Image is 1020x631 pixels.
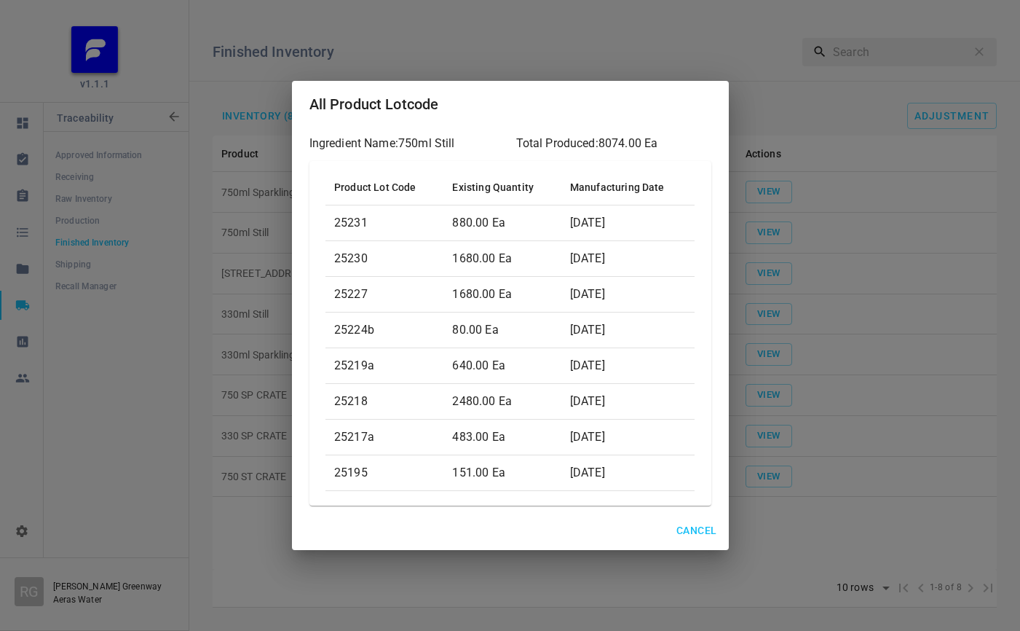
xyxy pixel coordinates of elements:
p: 640.00 Ea [452,357,552,375]
h6: Total Produced: 8074.00 Ea [516,133,711,154]
span: Cancel [676,522,716,540]
h2: All Product Lotcode [309,93,711,116]
button: Cancel [671,517,722,544]
th: Existing Quantity [443,170,561,205]
p: 80.00 Ea [452,321,552,339]
p: 1680.00 Ea [452,250,552,267]
p: 25218 [334,393,435,410]
p: 25195 [334,464,435,482]
p: 25230 [334,250,435,267]
h6: Ingredient Name: 750ml Still [309,133,505,154]
p: [DATE] [570,250,686,267]
p: [DATE] [570,428,686,446]
p: [DATE] [570,393,686,410]
p: 25224b [334,321,435,339]
p: 2480.00 Ea [452,393,552,410]
p: [DATE] [570,321,686,339]
p: [DATE] [570,214,686,232]
p: 25219a [334,357,435,375]
p: 25231 [334,214,435,232]
p: 483.00 Ea [452,428,552,446]
p: 880.00 Ea [452,214,552,232]
p: 25217a [334,428,435,446]
p: [DATE] [570,464,686,482]
p: [DATE] [570,357,686,375]
th: Manufacturing Date [561,170,695,205]
p: 151.00 Ea [452,464,552,482]
p: 25227 [334,286,435,303]
th: Product Lot Code [325,170,443,205]
p: 1680.00 Ea [452,286,552,303]
p: [DATE] [570,286,686,303]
